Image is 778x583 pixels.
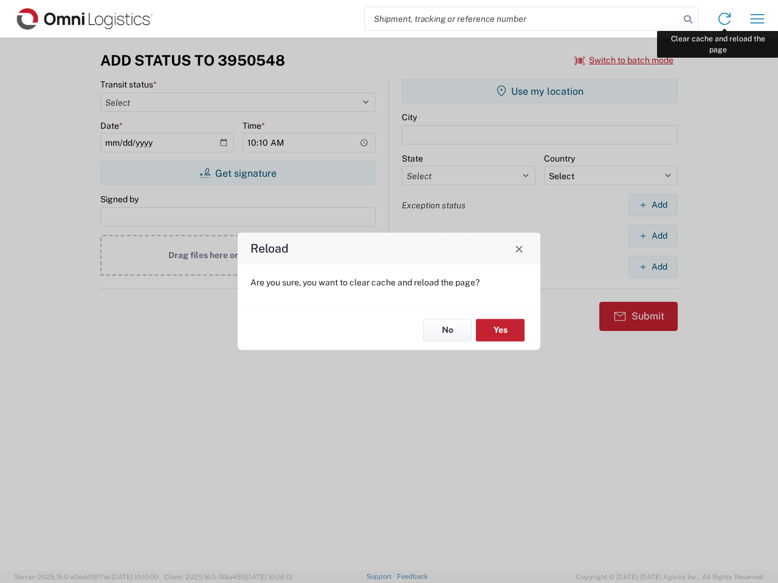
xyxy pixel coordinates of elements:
h4: Reload [250,240,289,257]
input: Shipment, tracking or reference number [365,7,680,30]
p: Are you sure, you want to clear cache and reload the page? [250,277,528,288]
button: Yes [476,319,525,341]
button: No [423,319,472,341]
button: Close [511,240,528,257]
